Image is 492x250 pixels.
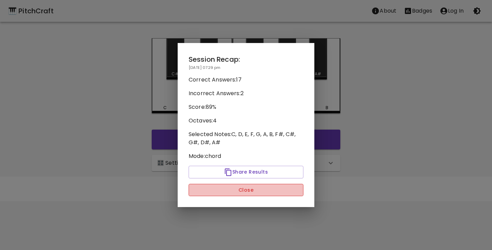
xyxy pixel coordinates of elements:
h2: Session Recap: [189,54,303,65]
button: Close [189,184,303,196]
button: Share Results [189,166,303,178]
p: Score: 89 % [189,103,303,111]
p: Selected Notes: C, D, E, F, G, A, B, F#, C#, G#, D#, A# [189,130,303,147]
p: Incorrect Answers: 2 [189,89,303,98]
p: Octaves: 4 [189,117,303,125]
p: Correct Answers: 17 [189,76,303,84]
p: [DATE] 07:29 pm [189,65,303,71]
p: Mode: chord [189,152,303,160]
